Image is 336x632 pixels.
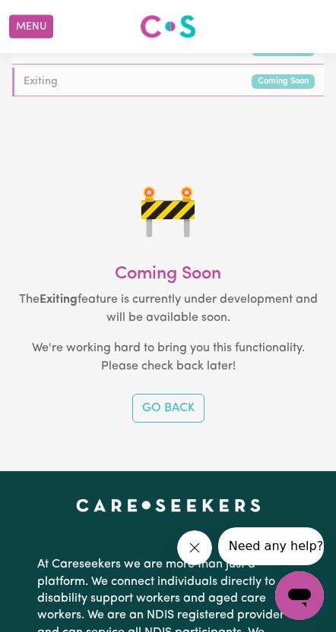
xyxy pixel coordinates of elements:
[275,571,324,620] iframe: Button to launch messaging window
[252,74,315,89] small: Coming Soon
[12,178,324,251] div: 🚧
[76,498,261,511] a: Careseekers home page
[24,74,58,90] span: Exiting
[140,13,196,40] img: Careseekers logo
[218,527,324,565] iframe: Message from company
[140,9,196,44] a: Careseekers logo
[12,339,324,376] p: We're working hard to bring you this functionality. Please check back later!
[177,530,212,565] iframe: Close message
[12,263,324,285] h3: Coming Soon
[132,394,204,423] button: Go Back
[9,15,53,39] button: Menu
[12,291,324,327] p: The feature is currently under development and will be available soon.
[40,294,78,306] strong: Exiting
[12,68,324,97] a: ExitingComing Soon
